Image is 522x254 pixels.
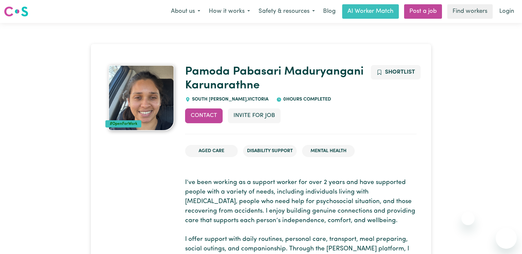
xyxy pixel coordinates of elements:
[167,5,205,18] button: About us
[404,4,442,19] a: Post a job
[108,65,174,131] img: Pamoda Pabasari Maduryangani Karunarathne
[342,4,399,19] a: AI Worker Match
[105,120,141,127] div: #OpenForWork
[4,4,28,19] a: Careseekers logo
[385,69,415,75] span: Shortlist
[254,5,319,18] button: Safety & resources
[185,66,364,91] a: Pamoda Pabasari Maduryangani Karunarathne
[495,4,518,19] a: Login
[228,108,281,123] button: Invite for Job
[185,108,223,123] button: Contact
[496,228,517,249] iframe: Button to launch messaging window
[282,97,331,102] span: 0 hours completed
[302,145,355,157] li: Mental Health
[185,145,238,157] li: Aged Care
[243,145,297,157] li: Disability Support
[447,4,493,19] a: Find workers
[205,5,254,18] button: How it works
[461,212,475,225] iframe: Close message
[371,65,421,80] button: Add to shortlist
[319,4,340,19] a: Blog
[105,65,177,131] a: Pamoda Pabasari Maduryangani Karunarathne 's profile picture'#OpenForWork
[4,6,28,17] img: Careseekers logo
[190,97,268,102] span: SOUTH [PERSON_NAME] , Victoria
